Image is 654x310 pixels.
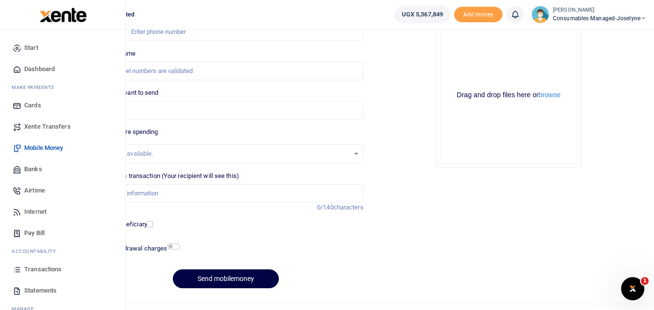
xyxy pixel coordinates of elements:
input: Enter extra information [88,184,363,203]
span: Start [24,43,38,53]
span: 0/140 [317,204,334,211]
span: Statements [24,286,57,295]
span: Internet [24,207,46,217]
a: UGX 5,367,849 [395,6,450,23]
span: Xente Transfers [24,122,71,132]
iframe: Intercom live chat [621,277,644,300]
a: Dashboard [8,59,118,80]
a: Add money [454,10,502,17]
img: profile-user [532,6,549,23]
a: Cards [8,95,118,116]
div: Drag and drop files here or [441,90,577,100]
button: Send mobilemoney [173,269,279,288]
a: Banks [8,159,118,180]
a: Airtime [8,180,118,201]
span: Mobile Money [24,143,63,153]
a: logo-small logo-large logo-large [39,11,87,18]
li: Wallet ballance [391,6,454,23]
div: No options available. [95,149,349,159]
span: Transactions [24,265,61,274]
a: Pay Bill [8,222,118,244]
span: UGX 5,367,849 [402,10,443,19]
img: logo-large [40,8,87,22]
input: UGX [88,101,363,119]
li: Ac [8,244,118,259]
span: Pay Bill [24,228,45,238]
button: browse [539,91,561,98]
h6: Include withdrawal charges [90,245,176,252]
a: Xente Transfers [8,116,118,137]
a: Internet [8,201,118,222]
span: characters [334,204,364,211]
li: Toup your wallet [454,7,502,23]
span: Add money [454,7,502,23]
span: Dashboard [24,64,55,74]
span: Cards [24,101,41,110]
a: profile-user [PERSON_NAME] Consumables managed-Joselyne [532,6,646,23]
span: 1 [641,277,649,285]
span: Consumables managed-Joselyne [553,14,646,23]
span: countability [19,248,56,255]
span: Airtime [24,186,45,195]
span: Banks [24,164,42,174]
li: M [8,80,118,95]
a: Mobile Money [8,137,118,159]
input: Enter phone number [88,23,363,41]
small: [PERSON_NAME] [553,6,646,15]
div: File Uploader [436,23,581,168]
label: Memo for this transaction (Your recipient will see this) [88,171,239,181]
a: Transactions [8,259,118,280]
a: Statements [8,280,118,301]
a: Start [8,37,118,59]
span: ake Payments [16,84,54,91]
input: MTN & Airtel numbers are validated [88,62,363,80]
